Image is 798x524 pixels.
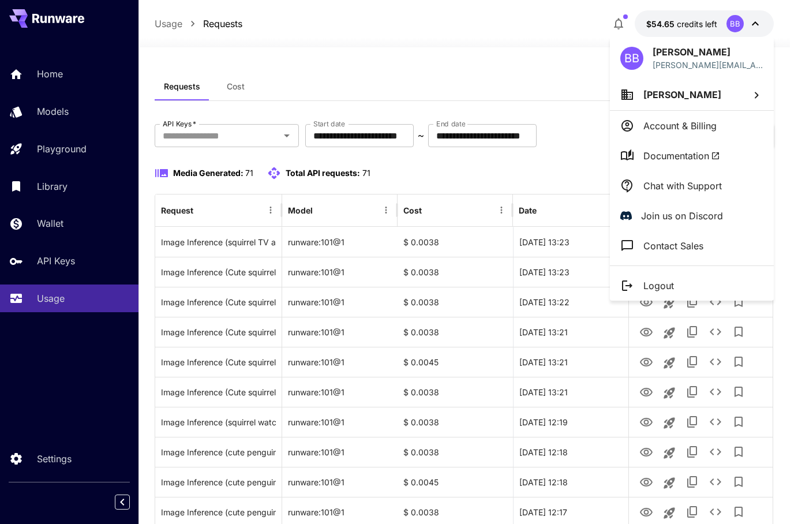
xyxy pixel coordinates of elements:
[653,45,763,59] p: [PERSON_NAME]
[641,209,723,223] p: Join us on Discord
[643,239,703,253] p: Contact Sales
[643,179,722,193] p: Chat with Support
[643,89,721,100] span: [PERSON_NAME]
[653,59,763,71] p: [PERSON_NAME][EMAIL_ADDRESS][PERSON_NAME][DOMAIN_NAME]
[643,119,717,133] p: Account & Billing
[620,47,643,70] div: BB
[653,59,763,71] div: balint.barsi@me.com
[610,79,774,110] button: [PERSON_NAME]
[643,149,720,163] span: Documentation
[643,279,674,293] p: Logout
